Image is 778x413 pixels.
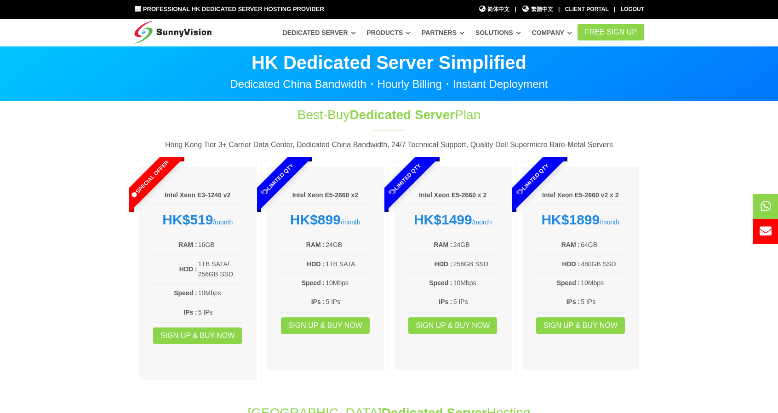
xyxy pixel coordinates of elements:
[453,277,498,288] td: 10Mbps
[153,191,243,200] h6: Intel Xeon E3-1240 v2
[621,6,644,12] a: Logout
[558,5,560,14] li: |
[280,212,371,228] div: /month
[562,260,580,268] b: HDD :
[434,241,452,248] b: RAM :
[453,239,498,250] td: 24GB
[453,258,498,270] td: 256GB SSD
[198,239,243,250] td: 16GB
[134,53,644,72] p: HK Dedicated Server Simplified
[311,298,325,305] b: IPs :
[580,239,625,250] td: 64GB
[541,212,600,227] strong: HK$1899
[325,258,370,270] td: 1TB SATA
[239,141,316,218] span: Limited Qty
[366,141,444,218] span: Limited Qty
[475,24,521,41] a: Solutions
[557,279,580,287] b: Speed :
[414,212,472,227] strong: HK$1499
[198,258,243,280] td: 1TB SATA/ 256GB SSD
[366,24,411,41] a: Products
[580,296,625,307] td: 5 IPs
[536,212,626,228] div: /month
[435,260,452,268] b: HDD :
[153,212,243,228] div: /month
[281,317,370,334] a: Sign up & Buy Now
[580,258,625,270] td: 480GB SSD
[134,79,644,90] p: Dedicated China Bandwidth・Hourly Billing・Instant Deployment
[349,108,455,122] span: Dedicated Server
[561,241,580,248] b: RAM :
[566,298,580,305] b: IPs :
[236,106,542,124] h1: Best-Buy Plan
[429,279,452,287] b: Speed :
[422,24,464,41] a: Partners
[408,212,498,228] div: /month
[614,5,615,14] li: |
[179,265,197,273] b: HDD :
[325,277,370,288] td: 10Mbps
[283,24,356,41] a: Dedicated Server
[325,239,370,250] td: 24GB
[280,191,371,200] h6: Intel Xeon E5-2660 x2
[325,296,370,307] td: 5 IPs
[536,191,626,200] h6: Intel Xeon E5-2660 v2 x 2
[134,139,644,151] p: Hong Kong Tier 3+ Carrier Data Center, Dedicated China Bandwidth, 24/7 Technical Support, Quality...
[494,141,571,218] span: Limited Qty
[408,317,497,334] a: Sign up & Buy Now
[306,241,325,248] b: RAM :
[578,24,644,40] a: FREE Sign Up
[565,5,609,14] div: Client Portal
[532,24,572,41] a: Company
[408,191,498,200] h6: Intel Xeon E5-2660 x 2
[478,5,510,14] a: 简体中文
[198,287,243,298] td: 10Mbps
[162,212,213,227] strong: HK$519
[111,141,189,218] span: Special Offer
[439,298,452,305] b: IPs :
[307,260,325,268] b: HDD :
[536,317,625,334] a: Sign up & Buy Now
[198,307,243,318] td: 5 IPs
[515,5,516,14] li: |
[178,241,197,248] b: RAM :
[453,296,498,307] td: 5 IPs
[174,289,197,297] b: Speed :
[143,6,324,12] span: Professional HK Dedicated Server Hosting Provider
[521,5,553,14] a: 繁體中文
[183,309,197,316] b: IPs :
[580,277,625,288] td: 10Mbps
[302,279,325,287] b: Speed :
[290,212,341,227] strong: HK$899
[153,327,242,344] a: Sign up & Buy Now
